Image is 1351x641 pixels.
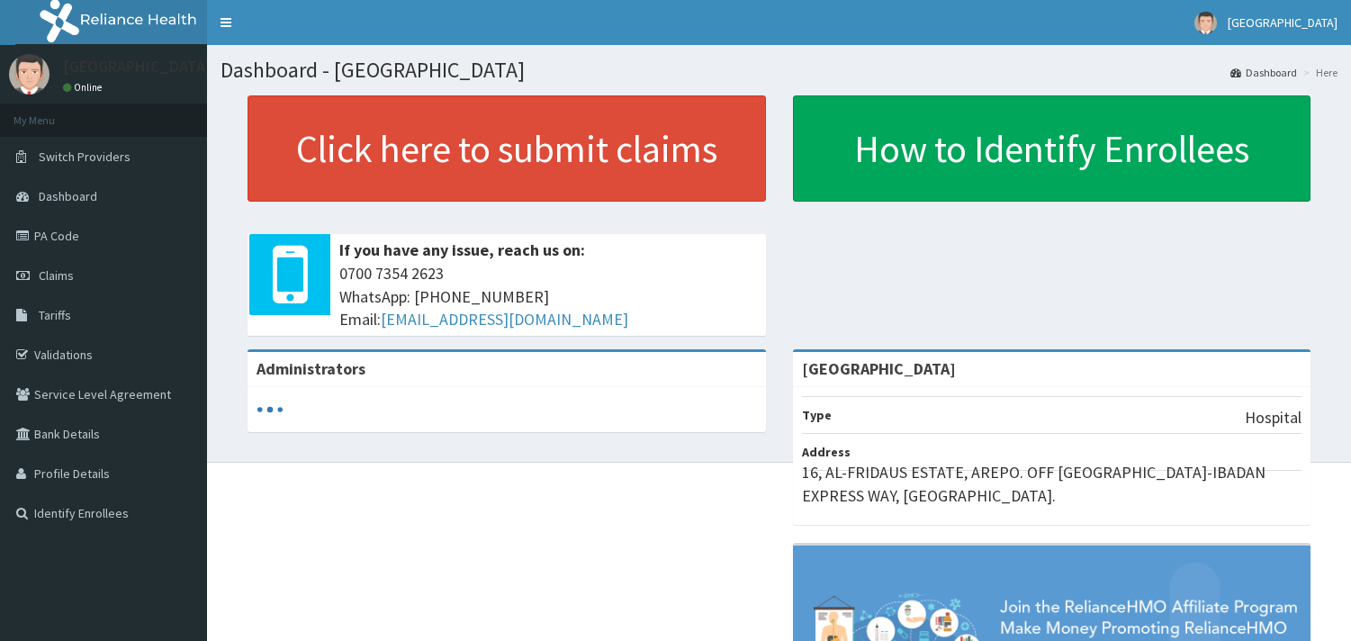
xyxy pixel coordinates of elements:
a: Online [63,81,106,94]
svg: audio-loading [257,396,284,423]
span: Switch Providers [39,149,131,165]
a: [EMAIL_ADDRESS][DOMAIN_NAME] [381,309,628,330]
a: Dashboard [1230,65,1297,80]
p: [GEOGRAPHIC_DATA] [63,59,212,75]
h1: Dashboard - [GEOGRAPHIC_DATA] [221,59,1337,82]
b: Administrators [257,358,365,379]
b: If you have any issue, reach us on: [339,239,585,260]
p: Hospital [1245,406,1301,429]
a: Click here to submit claims [248,95,766,202]
a: How to Identify Enrollees [793,95,1311,202]
li: Here [1299,65,1337,80]
b: Type [802,407,832,423]
span: 0700 7354 2623 WhatsApp: [PHONE_NUMBER] Email: [339,262,757,331]
span: Tariffs [39,307,71,323]
img: User Image [9,54,50,95]
span: Dashboard [39,188,97,204]
p: 16, AL-FRIDAUS ESTATE, AREPO. OFF [GEOGRAPHIC_DATA]-IBADAN EXPRESS WAY, [GEOGRAPHIC_DATA]. [802,461,1302,507]
strong: [GEOGRAPHIC_DATA] [802,358,956,379]
img: User Image [1194,12,1217,34]
b: Address [802,444,851,460]
span: [GEOGRAPHIC_DATA] [1228,14,1337,31]
span: Claims [39,267,74,284]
